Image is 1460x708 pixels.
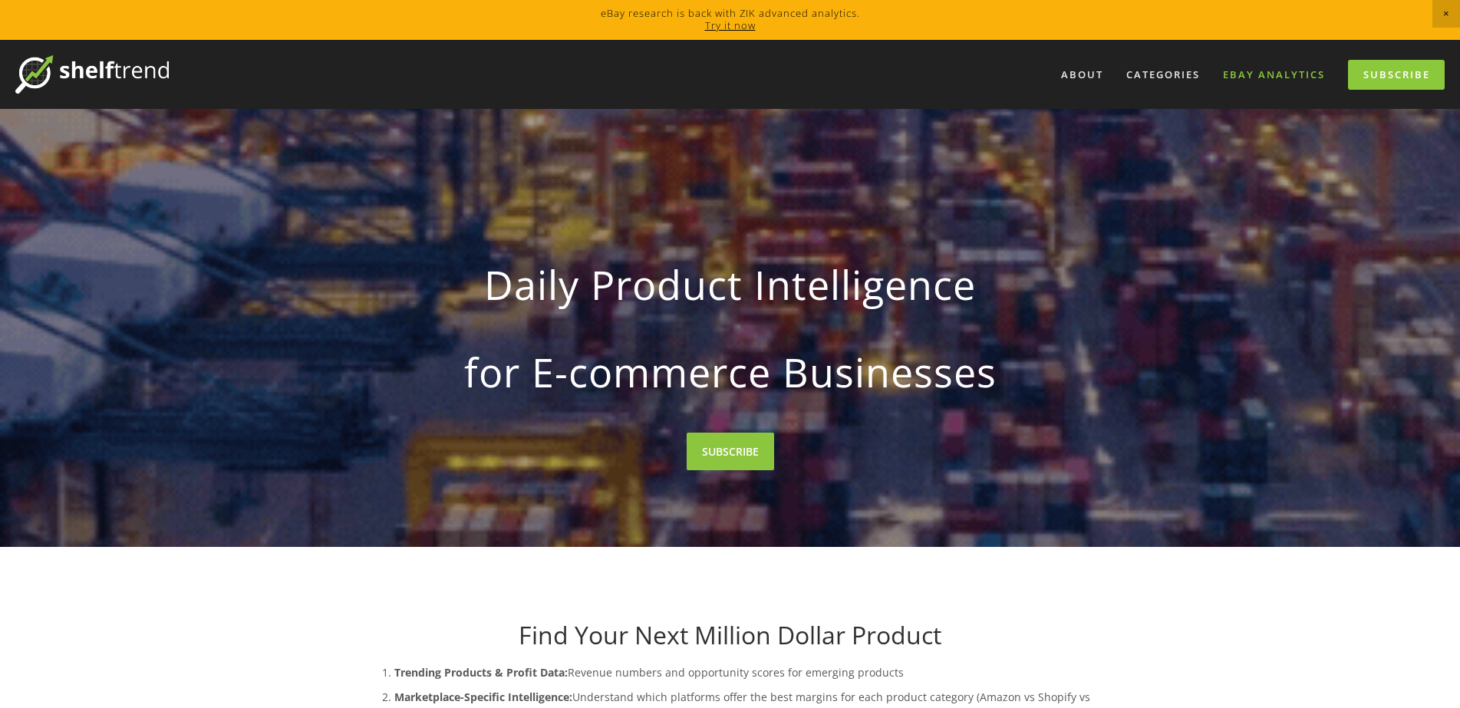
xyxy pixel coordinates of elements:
[394,665,568,680] strong: Trending Products & Profit Data:
[388,249,1073,321] strong: Daily Product Intelligence
[15,55,169,94] img: ShelfTrend
[1116,62,1210,87] div: Categories
[1051,62,1113,87] a: About
[364,621,1097,650] h1: Find Your Next Million Dollar Product
[394,690,572,704] strong: Marketplace-Specific Intelligence:
[705,18,756,32] a: Try it now
[1348,60,1445,90] a: Subscribe
[394,663,1097,682] p: Revenue numbers and opportunity scores for emerging products
[687,433,774,470] a: SUBSCRIBE
[388,336,1073,408] strong: for E-commerce Businesses
[1213,62,1335,87] a: eBay Analytics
